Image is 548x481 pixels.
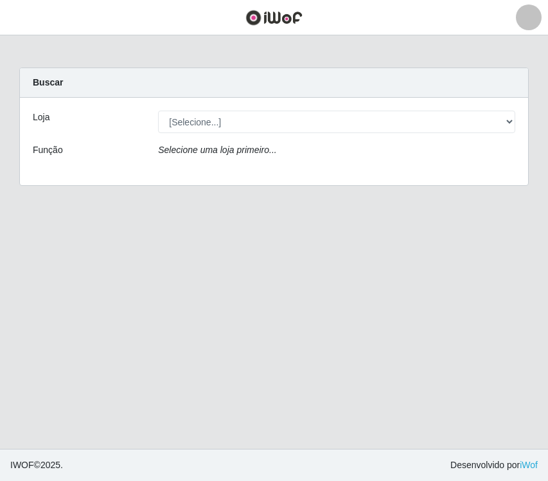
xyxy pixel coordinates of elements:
[450,458,538,472] span: Desenvolvido por
[33,111,49,124] label: Loja
[33,143,63,157] label: Função
[158,145,276,155] i: Selecione uma loja primeiro...
[33,77,63,87] strong: Buscar
[245,10,303,26] img: CoreUI Logo
[10,458,63,472] span: © 2025 .
[10,460,34,470] span: IWOF
[520,460,538,470] a: iWof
